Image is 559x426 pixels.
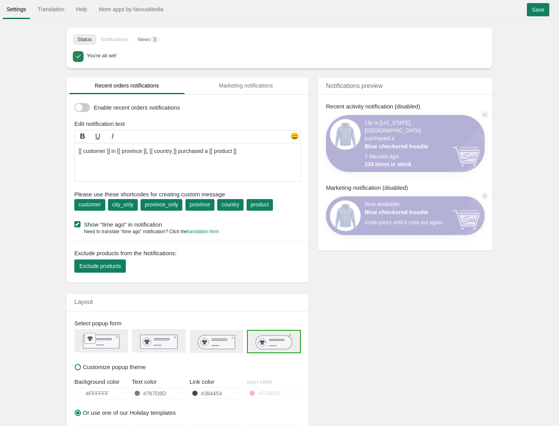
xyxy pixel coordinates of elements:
div: customer [79,201,101,208]
span: 234 items in stock [365,160,412,168]
img: 80x80_sample.jpg [330,119,361,150]
button: Status [73,34,96,45]
div: Text color [132,378,186,386]
span: Please use these shortcodes for creating custom message [74,190,301,198]
a: Marketing notifications [189,77,304,94]
textarea: [[ customer ]] in [[ province ]], [[ country ]] purchased a [[ product ]] [74,143,301,182]
span: Exclude products [79,263,121,269]
span: 3 [150,36,159,43]
a: More apps by NexusMedia [95,2,167,16]
label: Enable recent orders notifications [94,103,299,112]
a: Translation [34,2,69,16]
a: Blue checkered hoodie [365,208,446,216]
div: Need to translate "time ago" notification? Click the [74,228,219,235]
img: 80x80_sample.jpg [330,200,361,231]
span: hex [235,391,241,396]
a: Recent orders notifications [69,77,185,94]
i: I [111,132,113,140]
span: hex [120,391,126,396]
label: Or use one of our Holiday templates [75,409,176,417]
div: Link color [190,378,243,386]
div: Now available! Grab yours until it runs out again [365,200,446,231]
div: Lily in [US_STATE], [GEOGRAPHIC_DATA] purchased a [365,119,446,152]
a: Blue checkered hoodie [365,142,446,150]
a: Help [72,2,91,16]
button: Exclude products [74,259,126,273]
div: product [251,201,269,208]
label: Show "time ago" in notification [74,220,305,228]
div: city_only [112,201,133,208]
div: 😀 [289,132,300,143]
input: Save [527,3,549,16]
u: U [95,132,100,140]
div: You're all set! [87,51,484,60]
div: country [221,201,239,208]
span: Notifications preview [326,82,383,89]
div: Background color [74,378,128,386]
div: Icon color [247,378,301,386]
b: B [80,132,85,140]
a: Settings [3,2,30,16]
span: Layout [74,299,93,305]
span: hex [293,391,298,396]
label: Customize popup theme [75,363,146,371]
div: province_only [145,201,178,208]
div: province [190,201,210,208]
a: translation form [187,229,219,234]
span: hex [178,391,183,396]
span: Exclude products from the Notifications: [74,249,177,257]
div: Edit notification text [69,120,310,128]
div: Select popup form [69,319,310,327]
button: News3 [133,34,164,45]
span: 7 Minutes ago [365,153,406,160]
